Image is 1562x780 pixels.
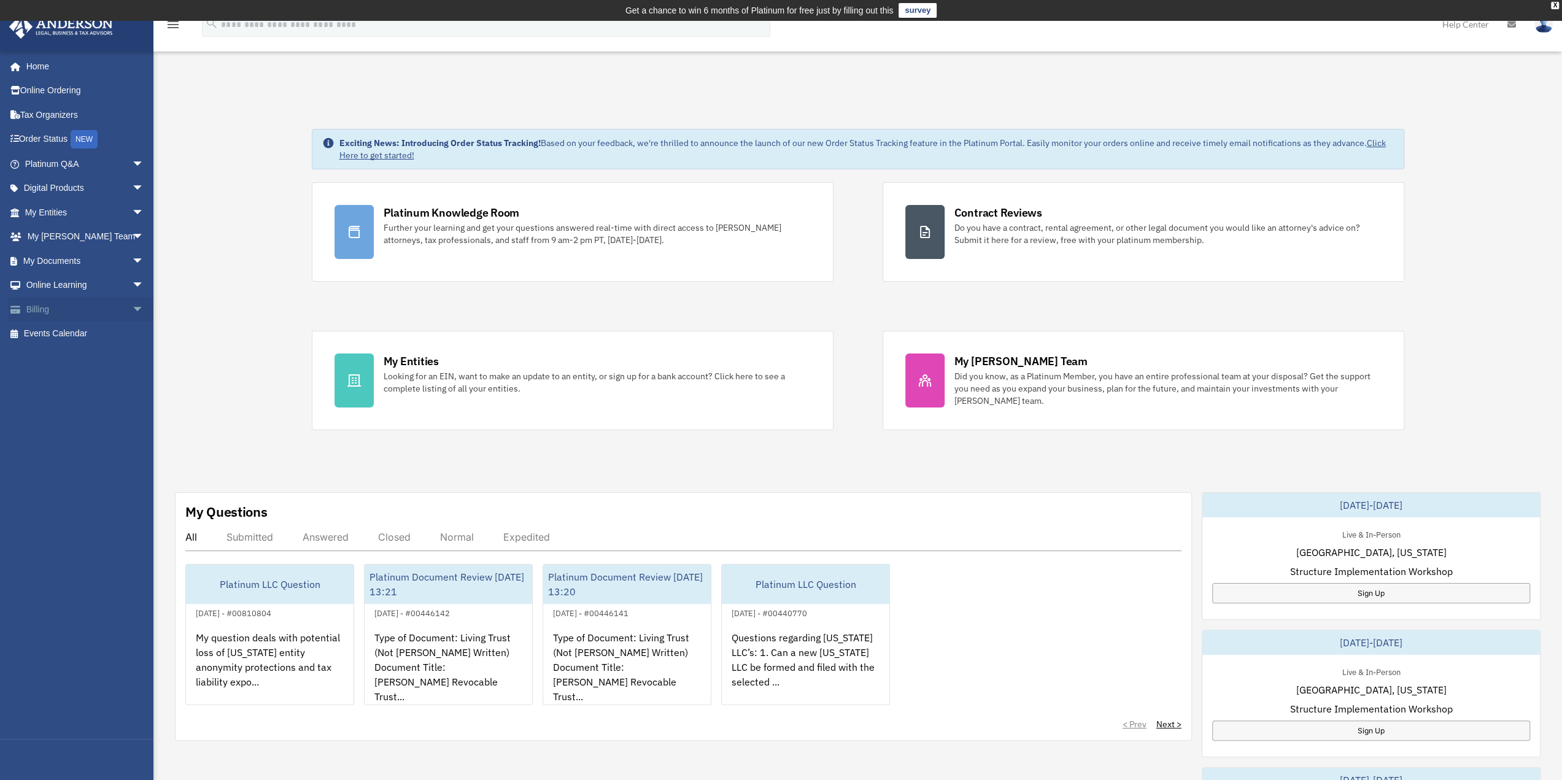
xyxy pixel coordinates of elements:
[1202,493,1540,517] div: [DATE]-[DATE]
[899,3,937,18] a: survey
[1156,718,1181,730] a: Next >
[1289,564,1452,579] span: Structure Implementation Workshop
[954,353,1088,369] div: My [PERSON_NAME] Team
[722,565,889,604] div: Platinum LLC Question
[721,564,890,705] a: Platinum LLC Question[DATE] - #00440770Questions regarding [US_STATE] LLC’s: 1. Can a new [US_STA...
[132,297,157,322] span: arrow_drop_down
[9,273,163,298] a: Online Learningarrow_drop_down
[9,79,163,103] a: Online Ordering
[722,606,817,619] div: [DATE] - #00440770
[9,152,163,176] a: Platinum Q&Aarrow_drop_down
[364,564,533,705] a: Platinum Document Review [DATE] 13:21[DATE] - #00446142Type of Document: Living Trust (Not [PERSO...
[1332,665,1410,678] div: Live & In-Person
[185,564,354,705] a: Platinum LLC Question[DATE] - #00810804My question deals with potential loss of [US_STATE] entity...
[6,15,117,39] img: Anderson Advisors Platinum Portal
[186,620,354,716] div: My question deals with potential loss of [US_STATE] entity anonymity protections and tax liabilit...
[132,273,157,298] span: arrow_drop_down
[71,130,98,149] div: NEW
[9,127,163,152] a: Order StatusNEW
[1289,701,1452,716] span: Structure Implementation Workshop
[440,531,474,543] div: Normal
[1212,583,1530,603] a: Sign Up
[132,249,157,274] span: arrow_drop_down
[1551,2,1559,9] div: close
[166,17,180,32] i: menu
[9,249,163,273] a: My Documentsarrow_drop_down
[543,565,711,604] div: Platinum Document Review [DATE] 13:20
[226,531,273,543] div: Submitted
[1202,630,1540,655] div: [DATE]-[DATE]
[883,331,1404,430] a: My [PERSON_NAME] Team Did you know, as a Platinum Member, you have an entire professional team at...
[185,531,197,543] div: All
[883,182,1404,282] a: Contract Reviews Do you have a contract, rental agreement, or other legal document you would like...
[543,606,638,619] div: [DATE] - #00446141
[339,137,1394,161] div: Based on your feedback, we're thrilled to announce the launch of our new Order Status Tracking fe...
[9,176,163,201] a: Digital Productsarrow_drop_down
[384,205,520,220] div: Platinum Knowledge Room
[722,620,889,716] div: Questions regarding [US_STATE] LLC’s: 1. Can a new [US_STATE] LLC be formed and filed with the se...
[503,531,550,543] div: Expedited
[384,353,439,369] div: My Entities
[1212,720,1530,741] a: Sign Up
[132,176,157,201] span: arrow_drop_down
[185,503,268,521] div: My Questions
[312,331,833,430] a: My Entities Looking for an EIN, want to make an update to an entity, or sign up for a bank accoun...
[384,370,811,395] div: Looking for an EIN, want to make an update to an entity, or sign up for a bank account? Click her...
[205,17,218,30] i: search
[365,606,460,619] div: [DATE] - #00446142
[954,205,1042,220] div: Contract Reviews
[1296,545,1446,560] span: [GEOGRAPHIC_DATA], [US_STATE]
[132,225,157,250] span: arrow_drop_down
[625,3,894,18] div: Get a chance to win 6 months of Platinum for free just by filling out this
[9,297,163,322] a: Billingarrow_drop_down
[365,565,532,604] div: Platinum Document Review [DATE] 13:21
[186,606,281,619] div: [DATE] - #00810804
[365,620,532,716] div: Type of Document: Living Trust (Not [PERSON_NAME] Written) Document Title: [PERSON_NAME] Revocabl...
[384,222,811,246] div: Further your learning and get your questions answered real-time with direct access to [PERSON_NAM...
[543,564,711,705] a: Platinum Document Review [DATE] 13:20[DATE] - #00446141Type of Document: Living Trust (Not [PERSO...
[954,222,1382,246] div: Do you have a contract, rental agreement, or other legal document you would like an attorney's ad...
[339,137,1386,161] a: Click Here to get started!
[1296,682,1446,697] span: [GEOGRAPHIC_DATA], [US_STATE]
[9,200,163,225] a: My Entitiesarrow_drop_down
[132,152,157,177] span: arrow_drop_down
[954,370,1382,407] div: Did you know, as a Platinum Member, you have an entire professional team at your disposal? Get th...
[186,565,354,604] div: Platinum LLC Question
[9,54,157,79] a: Home
[378,531,411,543] div: Closed
[303,531,349,543] div: Answered
[166,21,180,32] a: menu
[1332,527,1410,540] div: Live & In-Person
[9,225,163,249] a: My [PERSON_NAME] Teamarrow_drop_down
[132,200,157,225] span: arrow_drop_down
[1534,15,1553,33] img: User Pic
[312,182,833,282] a: Platinum Knowledge Room Further your learning and get your questions answered real-time with dire...
[543,620,711,716] div: Type of Document: Living Trust (Not [PERSON_NAME] Written) Document Title: [PERSON_NAME] Revocabl...
[9,102,163,127] a: Tax Organizers
[339,137,541,149] strong: Exciting News: Introducing Order Status Tracking!
[9,322,163,346] a: Events Calendar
